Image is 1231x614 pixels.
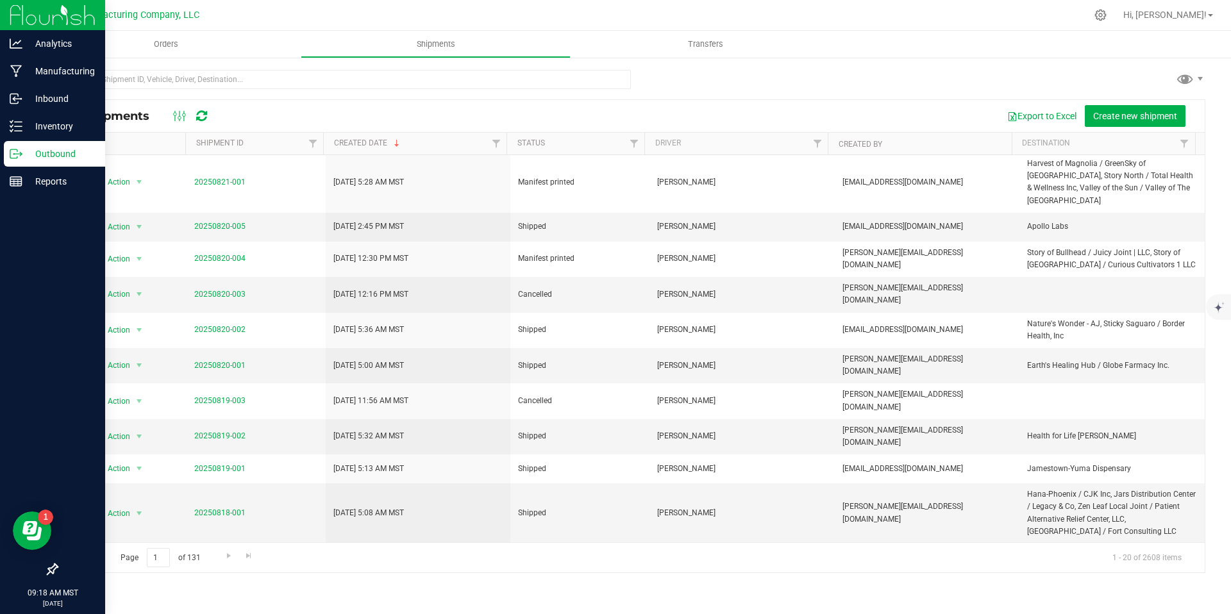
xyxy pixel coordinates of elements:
[1174,133,1195,154] a: Filter
[657,360,827,372] span: [PERSON_NAME]
[96,392,131,410] span: Action
[333,324,404,336] span: [DATE] 5:36 AM MST
[839,140,882,149] a: Created By
[96,173,131,191] span: Action
[333,176,404,188] span: [DATE] 5:28 AM MST
[67,140,181,149] div: Actions
[333,288,408,301] span: [DATE] 12:16 PM MST
[131,356,147,374] span: select
[657,220,827,233] span: [PERSON_NAME]
[485,133,507,154] a: Filter
[518,176,642,188] span: Manifest printed
[10,65,22,78] inline-svg: Manufacturing
[999,105,1085,127] button: Export to Excel
[333,430,404,442] span: [DATE] 5:32 AM MST
[518,463,642,475] span: Shipped
[518,324,642,336] span: Shipped
[623,133,644,154] a: Filter
[22,91,99,106] p: Inbound
[518,220,642,233] span: Shipped
[194,254,246,263] a: 20250820-004
[333,360,404,372] span: [DATE] 5:00 AM MST
[96,250,131,268] span: Action
[96,218,131,236] span: Action
[644,133,828,155] th: Driver
[1027,430,1197,442] span: Health for Life [PERSON_NAME]
[6,599,99,608] p: [DATE]
[1085,105,1185,127] button: Create new shipment
[518,253,642,265] span: Manifest printed
[194,222,246,231] a: 20250820-005
[194,464,246,473] a: 20250819-001
[334,138,402,147] a: Created Date
[10,37,22,50] inline-svg: Analytics
[333,507,404,519] span: [DATE] 5:08 AM MST
[1027,247,1197,271] span: Story of Bullhead / Juicy Joint | LLC, Story of [GEOGRAPHIC_DATA] / Curious Cultivators 1 LLC
[302,133,323,154] a: Filter
[1123,10,1207,20] span: Hi, [PERSON_NAME]!
[22,63,99,79] p: Manufacturing
[518,360,642,372] span: Shipped
[1027,488,1197,538] span: Hana-Phoenix / CJK Inc, Jars Distribution Center / Legacy & Co, Zen Leaf Local Joint / Patient Al...
[56,70,631,89] input: Search Shipment ID, Vehicle, Driver, Destination...
[333,253,408,265] span: [DATE] 12:30 PM MST
[518,507,642,519] span: Shipped
[842,282,1012,306] span: [PERSON_NAME][EMAIL_ADDRESS][DOMAIN_NAME]
[147,548,170,568] input: 1
[1102,548,1192,567] span: 1 - 20 of 2608 items
[842,220,963,233] span: [EMAIL_ADDRESS][DOMAIN_NAME]
[842,324,963,336] span: [EMAIL_ADDRESS][DOMAIN_NAME]
[62,10,199,21] span: BB Manufacturing Company, LLC
[22,119,99,134] p: Inventory
[1093,9,1109,21] div: Manage settings
[96,356,131,374] span: Action
[22,36,99,51] p: Analytics
[194,508,246,517] a: 20250818-001
[194,178,246,187] a: 20250821-001
[194,396,246,405] a: 20250819-003
[131,218,147,236] span: select
[657,253,827,265] span: [PERSON_NAME]
[13,511,51,550] iframe: Resource center
[333,395,408,407] span: [DATE] 11:56 AM MST
[96,321,131,339] span: Action
[10,120,22,133] inline-svg: Inventory
[657,463,827,475] span: [PERSON_NAME]
[96,504,131,522] span: Action
[38,510,53,525] iframe: Resource center unread badge
[657,507,827,519] span: [PERSON_NAME]
[1027,158,1197,207] span: Harvest of Magnolia / GreenSky of [GEOGRAPHIC_DATA], Story North / Total Health & Wellness Inc, V...
[194,431,246,440] a: 20250819-002
[196,138,244,147] a: Shipment ID
[571,31,841,58] a: Transfers
[219,548,238,565] a: Go to the next page
[131,173,147,191] span: select
[1027,220,1197,233] span: Apollo Labs
[67,109,162,123] span: All Shipments
[131,427,147,445] span: select
[333,220,404,233] span: [DATE] 2:45 PM MST
[518,395,642,407] span: Cancelled
[10,175,22,188] inline-svg: Reports
[842,501,1012,525] span: [PERSON_NAME][EMAIL_ADDRESS][DOMAIN_NAME]
[10,92,22,105] inline-svg: Inbound
[1027,360,1197,372] span: Earth's Healing Hub / Globe Farmacy Inc.
[333,463,404,475] span: [DATE] 5:13 AM MST
[131,460,147,477] span: select
[22,146,99,162] p: Outbound
[240,548,258,565] a: Go to the last page
[137,38,196,50] span: Orders
[194,325,246,334] a: 20250820-002
[657,176,827,188] span: [PERSON_NAME]
[842,463,963,475] span: [EMAIL_ADDRESS][DOMAIN_NAME]
[1012,133,1195,155] th: Destination
[518,288,642,301] span: Cancelled
[131,392,147,410] span: select
[131,285,147,303] span: select
[96,427,131,445] span: Action
[194,290,246,299] a: 20250820-003
[807,133,828,154] a: Filter
[194,361,246,370] a: 20250820-001
[671,38,741,50] span: Transfers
